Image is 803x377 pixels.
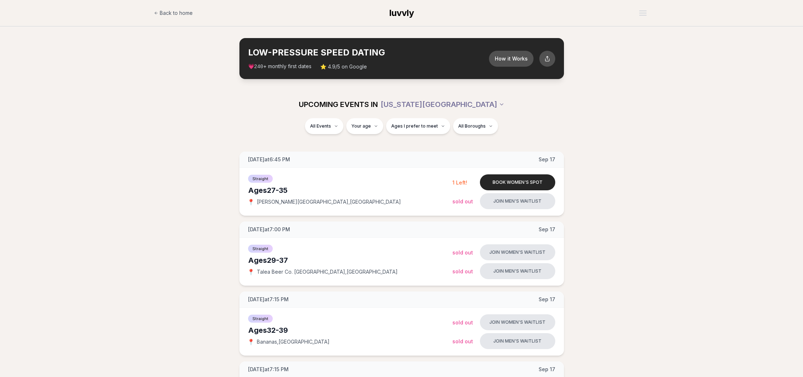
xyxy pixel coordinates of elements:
[351,123,371,129] span: Your age
[636,8,649,18] button: Open menu
[248,175,273,183] span: Straight
[248,339,254,345] span: 📍
[489,51,534,67] button: How it Works
[257,198,401,206] span: [PERSON_NAME][GEOGRAPHIC_DATA] , [GEOGRAPHIC_DATA]
[539,366,555,373] span: Sep 17
[480,193,555,209] button: Join men's waitlist
[310,123,331,129] span: All Events
[452,249,473,256] span: Sold Out
[452,319,473,326] span: Sold Out
[539,226,555,233] span: Sep 17
[453,118,498,134] button: All Boroughs
[389,8,414,18] span: luvvly
[539,156,555,163] span: Sep 17
[248,226,290,233] span: [DATE] at 7:00 PM
[248,245,273,253] span: Straight
[299,99,378,109] span: UPCOMING EVENTS IN
[539,296,555,303] span: Sep 17
[248,47,489,58] h2: LOW-PRESSURE SPEED DATING
[154,6,193,20] a: Back to home
[248,255,452,265] div: Ages 29-37
[160,9,193,17] span: Back to home
[346,118,383,134] button: Your age
[248,185,452,195] div: Ages 27-35
[320,63,367,70] span: ⭐ 4.9/5 on Google
[389,7,414,19] a: luvvly
[257,268,398,275] span: Talea Beer Co. [GEOGRAPHIC_DATA] , [GEOGRAPHIC_DATA]
[480,333,555,349] button: Join men's waitlist
[248,63,311,70] span: 💗 + monthly first dates
[248,366,289,373] span: [DATE] at 7:15 PM
[391,123,438,129] span: Ages I prefer to meet
[248,296,289,303] span: [DATE] at 7:15 PM
[480,244,555,260] button: Join women's waitlist
[381,96,505,112] button: [US_STATE][GEOGRAPHIC_DATA]
[458,123,486,129] span: All Boroughs
[386,118,450,134] button: Ages I prefer to meet
[452,268,473,274] span: Sold Out
[248,156,290,163] span: [DATE] at 6:45 PM
[305,118,343,134] button: All Events
[248,199,254,205] span: 📍
[480,174,555,190] button: Book women's spot
[480,314,555,330] button: Join women's waitlist
[248,315,273,323] span: Straight
[452,179,467,186] span: 1 Left!
[452,338,473,344] span: Sold Out
[248,325,452,335] div: Ages 32-39
[257,338,330,345] span: Bananas , [GEOGRAPHIC_DATA]
[452,198,473,204] span: Sold Out
[248,269,254,275] span: 📍
[254,64,263,70] span: 240
[480,263,555,279] button: Join men's waitlist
